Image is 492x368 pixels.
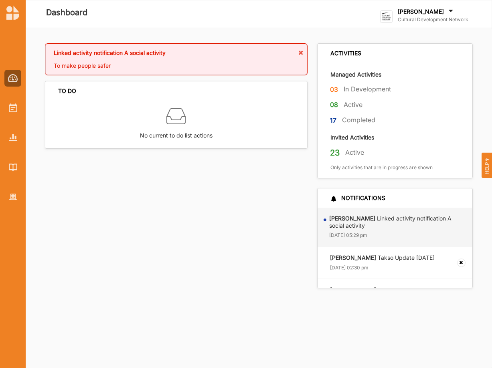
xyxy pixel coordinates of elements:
[330,71,381,78] label: Managed Activities
[329,215,467,229] label: Linked activity notification A social activity
[330,194,385,202] div: NOTIFICATIONS
[140,126,213,140] label: No current to do list actions
[54,49,299,62] div: Linked activity notification A social activity
[9,164,17,170] img: Library
[54,62,111,69] span: To make people safer
[9,194,17,200] img: Organisation
[46,6,87,19] label: Dashboard
[344,85,391,93] label: In Development
[330,148,340,158] label: 23
[330,115,336,125] label: 17
[4,159,21,176] a: Library
[330,254,376,261] strong: [PERSON_NAME]
[58,87,76,95] div: TO DO
[330,133,374,141] label: Invited Activities
[6,6,19,20] img: logo
[398,8,444,15] label: [PERSON_NAME]
[4,99,21,116] a: Activities
[330,287,376,293] strong: [PERSON_NAME]
[329,215,375,222] strong: [PERSON_NAME]
[330,85,338,95] label: 03
[329,232,367,239] label: [DATE] 05:29 pm
[9,134,17,141] img: Reports
[330,254,435,261] label: Takso Update [DATE]
[330,50,361,57] div: ACTIVITIES
[8,74,18,82] img: Dashboard
[330,100,338,110] label: 08
[330,164,433,171] label: Only activities that are in progress are shown
[4,188,21,205] a: Organisation
[398,16,468,23] label: Cultural Development Network
[4,129,21,146] a: Reports
[330,265,368,271] label: [DATE] 02:30 pm
[166,107,186,126] img: box
[342,116,375,124] label: Completed
[4,70,21,87] a: Dashboard
[345,148,364,157] label: Active
[344,101,362,109] label: Active
[9,103,17,112] img: Activities
[380,10,393,23] img: logo
[330,287,422,294] label: Email verification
